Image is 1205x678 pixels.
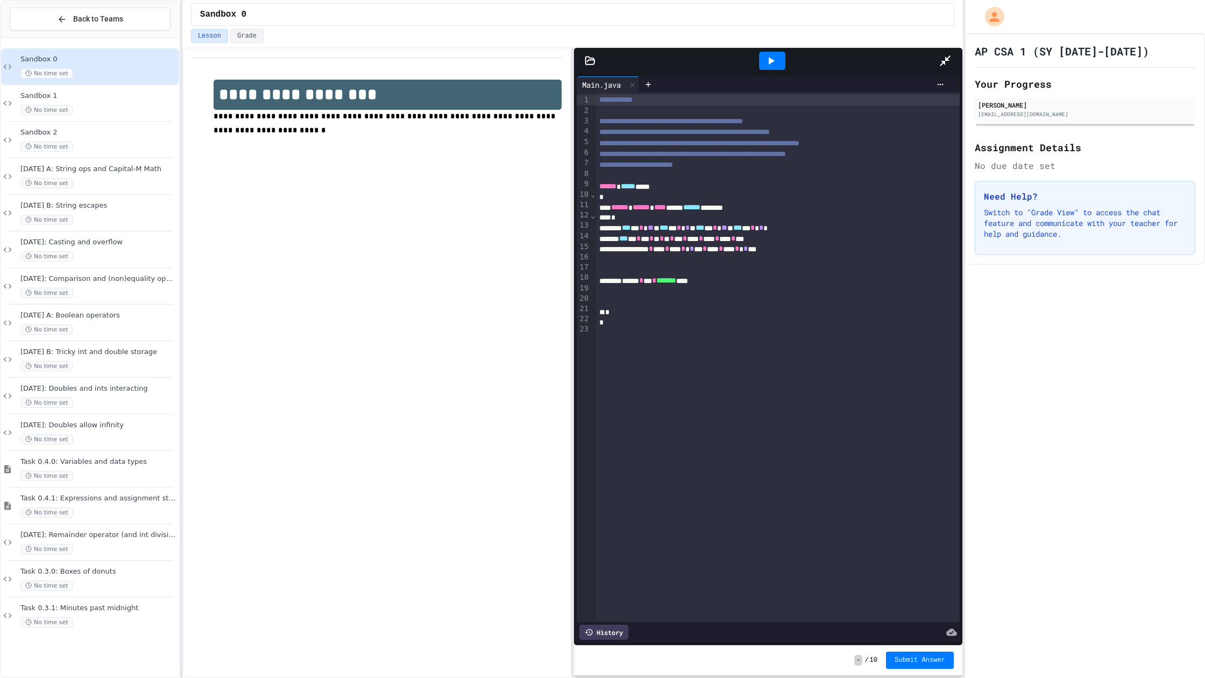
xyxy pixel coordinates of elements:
[20,274,177,284] span: [DATE]: Comparison and (non)equality operators
[854,655,862,666] span: -
[577,210,590,220] div: 12
[984,207,1186,239] p: Switch to "Grade View" to access the chat feature and communicate with your teacher for help and ...
[200,8,246,21] span: Sandbox 0
[20,238,177,247] span: [DATE]: Casting and overflow
[20,128,177,137] span: Sandbox 2
[590,190,596,199] span: Fold line
[886,652,954,669] button: Submit Answer
[577,324,590,334] div: 23
[895,656,945,665] span: Submit Answer
[577,105,590,116] div: 2
[978,100,1192,110] div: [PERSON_NAME]
[20,324,73,335] span: No time set
[20,567,177,576] span: Task 0.3.0: Boxes of donuts
[20,544,73,554] span: No time set
[577,168,590,179] div: 8
[20,348,177,357] span: [DATE] B: Tricky int and double storage
[230,29,264,43] button: Grade
[577,252,590,262] div: 16
[577,116,590,126] div: 3
[20,215,73,225] span: No time set
[577,200,590,210] div: 11
[20,142,73,152] span: No time set
[20,494,177,503] span: Task 0.4.1: Expressions and assignment statements
[20,311,177,320] span: [DATE] A: Boolean operators
[577,158,590,168] div: 7
[20,507,73,518] span: No time set
[20,581,73,591] span: No time set
[577,220,590,231] div: 13
[20,434,73,444] span: No time set
[577,95,590,105] div: 1
[577,283,590,293] div: 19
[577,231,590,242] div: 14
[974,4,1007,29] div: My Account
[577,242,590,252] div: 15
[577,126,590,137] div: 4
[20,201,177,210] span: [DATE] B: String escapes
[20,251,73,262] span: No time set
[10,8,171,31] button: Back to Teams
[20,68,73,79] span: No time set
[577,179,590,189] div: 9
[870,656,877,665] span: 10
[975,159,1195,172] div: No due date set
[577,137,590,147] div: 5
[864,656,868,665] span: /
[20,604,177,613] span: Task 0.3.1: Minutes past midnight
[577,272,590,283] div: 18
[20,91,177,101] span: Sandbox 1
[577,189,590,200] div: 10
[20,361,73,371] span: No time set
[975,44,1149,59] h1: AP CSA 1 (SY [DATE]-[DATE])
[577,314,590,324] div: 22
[20,471,73,481] span: No time set
[577,293,590,303] div: 20
[20,178,73,188] span: No time set
[984,190,1186,203] h3: Need Help?
[577,147,590,158] div: 6
[20,165,177,174] span: [DATE] A: String ops and Capital-M Math
[20,421,177,430] span: [DATE]: Doubles allow infinity
[577,79,626,90] div: Main.java
[20,288,73,298] span: No time set
[577,303,590,314] div: 21
[73,13,123,25] span: Back to Teams
[20,384,177,393] span: [DATE]: Doubles and ints interacting
[20,105,73,115] span: No time set
[579,625,628,640] div: History
[20,55,177,64] span: Sandbox 0
[577,76,640,93] div: Main.java
[191,29,228,43] button: Lesson
[590,211,596,220] span: Fold line
[20,457,177,467] span: Task 0.4.0: Variables and data types
[978,110,1192,118] div: [EMAIL_ADDRESS][DOMAIN_NAME]
[577,262,590,272] div: 17
[975,140,1195,155] h2: Assignment Details
[975,76,1195,91] h2: Your Progress
[20,398,73,408] span: No time set
[20,531,177,540] span: [DATE]: Remainder operator (and int division)
[20,617,73,627] span: No time set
